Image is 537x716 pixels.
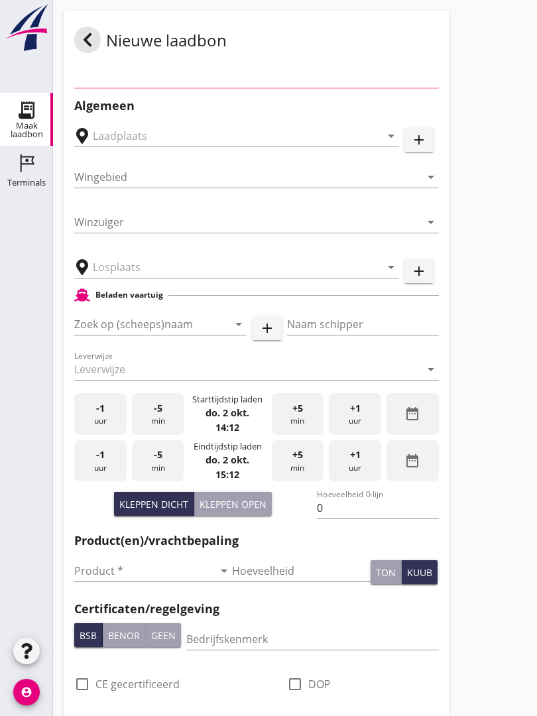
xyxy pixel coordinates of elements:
input: Hoeveelheid 0-lijn [317,497,438,518]
input: Naam schipper [287,314,439,335]
div: ton [376,566,396,579]
label: DOP [308,678,331,691]
button: Geen [146,623,181,647]
i: arrow_drop_down [383,128,399,144]
i: arrow_drop_down [216,563,232,579]
div: Kleppen open [200,497,267,511]
span: -1 [96,401,105,416]
div: Starttijdstip laden [192,393,263,406]
i: arrow_drop_down [423,361,439,377]
h2: Algemeen [74,97,439,115]
span: +1 [350,401,361,416]
i: add [259,320,275,336]
input: Winzuiger [74,211,420,233]
div: uur [329,393,381,435]
i: add [411,263,427,279]
label: CE gecertificeerd [95,678,180,691]
input: Zoek op (scheeps)naam [74,314,209,335]
div: Kleppen dicht [119,497,188,511]
div: Geen [151,628,176,642]
i: arrow_drop_down [423,214,439,230]
div: kuub [407,566,432,579]
i: arrow_drop_down [231,316,247,332]
input: Product * [74,560,213,581]
div: Eindtijdstip laden [194,440,262,453]
div: min [272,440,324,482]
button: Kleppen dicht [114,492,194,516]
div: Terminals [7,178,46,187]
button: Benor [103,623,146,647]
div: min [132,440,184,482]
i: arrow_drop_down [423,169,439,185]
h2: Product(en)/vrachtbepaling [74,532,439,550]
span: +5 [292,401,303,416]
input: Losplaats [93,257,362,278]
strong: 14:12 [215,421,239,434]
i: add [411,132,427,148]
strong: do. 2 okt. [206,406,249,419]
div: uur [74,440,127,482]
span: +5 [292,447,303,462]
i: account_circle [13,679,40,705]
div: BSB [80,628,97,642]
strong: 15:12 [215,468,239,481]
span: -1 [96,447,105,462]
span: +1 [350,447,361,462]
strong: do. 2 okt. [206,453,249,466]
span: -5 [154,401,162,416]
div: min [132,393,184,435]
input: Laadplaats [93,125,362,147]
h2: Certificaten/regelgeving [74,600,439,618]
input: Wingebied [74,166,420,188]
button: BSB [74,623,103,647]
button: kuub [402,560,438,584]
div: uur [329,440,381,482]
input: Bedrijfskenmerk [186,628,439,650]
span: -5 [154,447,162,462]
input: Hoeveelheid [232,560,371,581]
i: arrow_drop_down [383,259,399,275]
button: Kleppen open [194,492,272,516]
img: logo-small.a267ee39.svg [3,3,50,52]
i: date_range [404,406,420,422]
div: uur [74,393,127,435]
i: date_range [404,453,420,469]
div: min [272,393,324,435]
div: Benor [108,628,140,642]
button: ton [371,560,402,584]
h2: Beladen vaartuig [95,289,163,301]
div: Nieuwe laadbon [74,27,227,58]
